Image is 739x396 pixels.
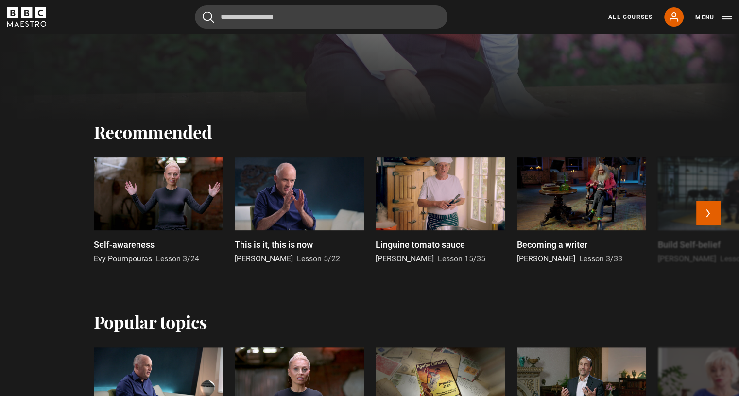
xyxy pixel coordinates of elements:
[156,254,199,263] span: Lesson 3/24
[376,238,465,251] p: Linguine tomato sauce
[94,254,152,263] span: Evy Poumpouras
[695,13,732,22] button: Toggle navigation
[517,254,575,263] span: [PERSON_NAME]
[579,254,622,263] span: Lesson 3/33
[195,5,447,29] input: Search
[658,254,716,263] span: [PERSON_NAME]
[376,254,434,263] span: [PERSON_NAME]
[235,238,313,251] p: This is it, this is now
[235,254,293,263] span: [PERSON_NAME]
[297,254,340,263] span: Lesson 5/22
[203,11,214,23] button: Submit the search query
[376,157,505,265] a: Linguine tomato sauce [PERSON_NAME] Lesson 15/35
[94,121,212,142] h2: Recommended
[7,7,46,27] svg: BBC Maestro
[438,254,485,263] span: Lesson 15/35
[94,157,223,265] a: Self-awareness Evy Poumpouras Lesson 3/24
[94,238,155,251] p: Self-awareness
[235,157,364,265] a: This is it, this is now [PERSON_NAME] Lesson 5/22
[517,238,587,251] p: Becoming a writer
[517,157,646,265] a: Becoming a writer [PERSON_NAME] Lesson 3/33
[608,13,653,21] a: All Courses
[658,238,721,251] p: Build Self-belief
[94,311,207,332] h2: Popular topics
